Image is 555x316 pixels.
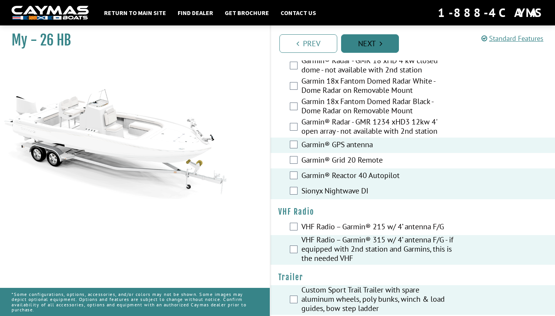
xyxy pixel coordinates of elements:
a: Find Dealer [174,8,217,18]
h4: VHF Radio [278,207,547,217]
a: Prev [279,34,337,53]
a: Get Brochure [221,8,273,18]
label: Garmin 18x Fantom Domed Radar Black - Dome Radar on Removable Mount [301,97,454,117]
label: Garmin® GPS antenna [301,140,454,151]
a: Standard Features [481,34,543,43]
label: Garmin® Radar - GMR 1234 xHD3 12kw 4' open array - not available with 2nd station [301,117,454,138]
h4: Trailer [278,272,547,282]
div: 1-888-4CAYMAS [438,4,543,21]
label: Garmin 18x Fantom Domed Radar White - Dome Radar on Removable Mount [301,76,454,97]
a: Contact Us [277,8,320,18]
a: Next [341,34,399,53]
label: Custom Sport Trail Trailer with spare aluminum wheels, poly bunks, winch & load guides, bow step ... [301,285,454,315]
label: VHF Radio – Garmin® 315 w/ 4’ antenna F/G - if equipped with 2nd station and Garmins, this is the... [301,235,454,265]
p: *Some configurations, options, accessories, and/or colors may not be shown. Some images may depic... [12,288,258,316]
a: Return to main site [100,8,170,18]
img: white-logo-c9c8dbefe5ff5ceceb0f0178aa75bf4bb51f6bca0971e226c86eb53dfe498488.png [12,6,89,20]
h1: My - 26 HB [12,32,251,49]
ul: Pagination [277,33,555,53]
label: Garmin® Grid 20 Remote [301,155,454,166]
label: Garmin® Reactor 40 Autopilot [301,171,454,182]
label: VHF Radio – Garmin® 215 w/ 4’ antenna F/G [301,222,454,233]
label: Garmin® Radar - GMR 18 xHD 4 kw closed dome - not available with 2nd station [301,56,454,76]
label: Sionyx Nightwave DI [301,186,454,197]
